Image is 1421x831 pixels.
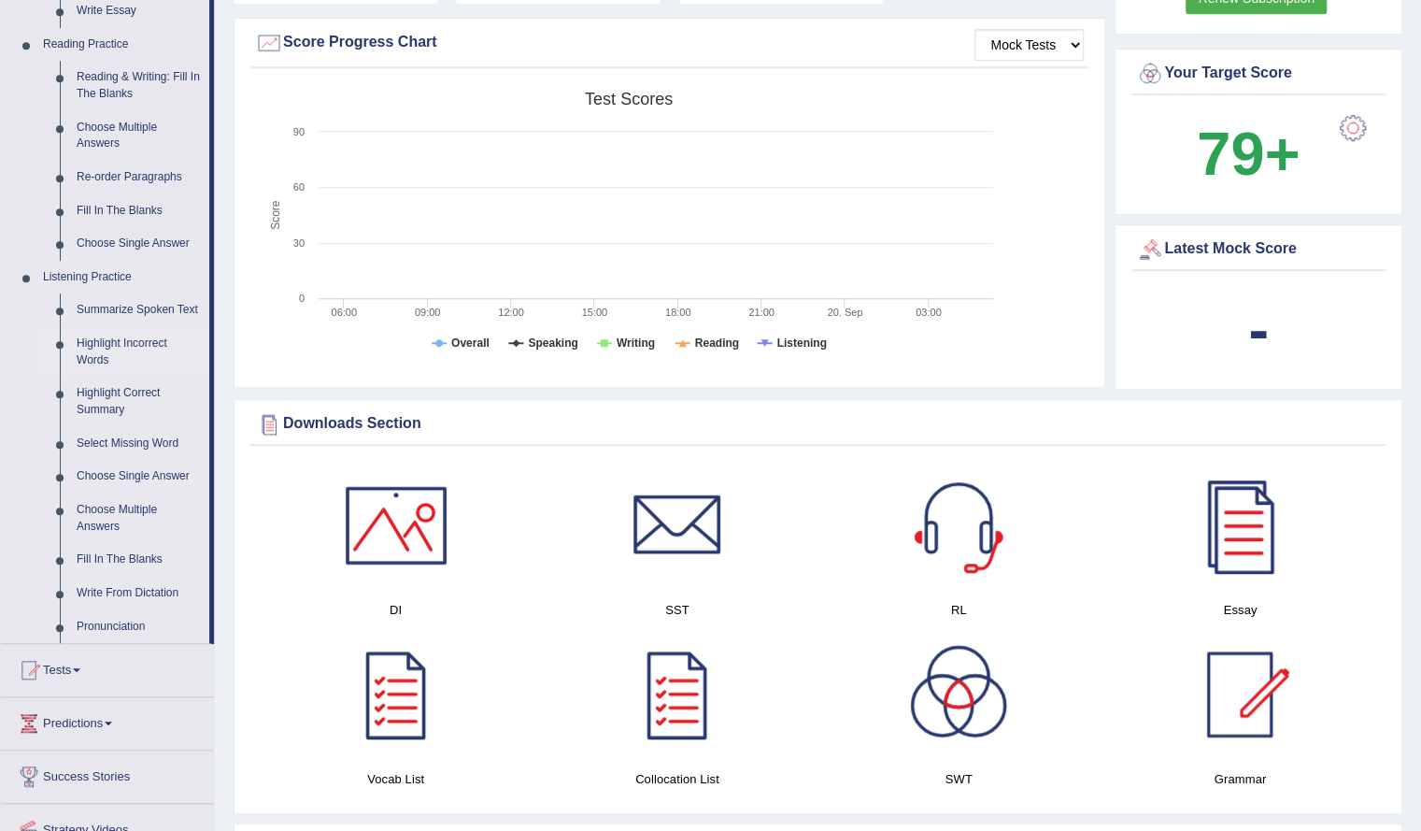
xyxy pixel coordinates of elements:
text: 30 [293,237,305,249]
a: Success Stories [1,751,214,797]
text: 03:00 [916,307,942,318]
tspan: 20. Sep [827,307,862,318]
h4: SST [546,600,808,620]
b: 79+ [1197,120,1300,188]
text: 06:00 [332,307,358,318]
h4: RL [828,600,1090,620]
tspan: Writing [617,337,655,350]
h4: SWT [828,769,1090,789]
h4: DI [264,600,527,620]
a: Fill In The Blanks [68,543,209,577]
a: Choose Single Answer [68,460,209,494]
a: Highlight Incorrect Words [68,327,209,377]
h4: Vocab List [264,769,527,789]
text: 21:00 [748,307,774,318]
tspan: Speaking [528,337,577,350]
div: Latest Mock Score [1136,236,1381,264]
text: 0 [299,293,305,304]
a: Highlight Correct Summary [68,377,209,426]
div: Downloads Section [255,410,1381,438]
a: Summarize Spoken Text [68,294,209,327]
tspan: Test scores [585,90,673,108]
a: Listening Practice [35,261,209,294]
a: Reading Practice [35,28,209,62]
text: 15:00 [582,307,608,318]
a: Pronunciation [68,610,209,644]
a: Tests [1,644,214,691]
tspan: Reading [695,337,739,350]
a: Choose Single Answer [68,227,209,261]
text: 60 [293,181,305,193]
text: 09:00 [415,307,441,318]
b: - [1248,295,1269,364]
h4: Grammar [1109,769,1371,789]
h4: Essay [1109,600,1371,620]
div: Score Progress Chart [255,29,1084,57]
a: Predictions [1,697,214,744]
a: Fill In The Blanks [68,194,209,228]
div: Your Target Score [1136,60,1381,88]
tspan: Overall [451,337,490,350]
a: Re-order Paragraphs [68,161,209,194]
text: 90 [293,126,305,137]
h4: Collocation List [546,769,808,789]
a: Select Missing Word [68,427,209,461]
text: 18:00 [665,307,691,318]
a: Reading & Writing: Fill In The Blanks [68,61,209,110]
a: Choose Multiple Answers [68,494,209,543]
tspan: Listening [777,337,827,350]
tspan: Score [269,200,282,230]
text: 12:00 [498,307,524,318]
a: Choose Multiple Answers [68,111,209,161]
a: Write From Dictation [68,577,209,610]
